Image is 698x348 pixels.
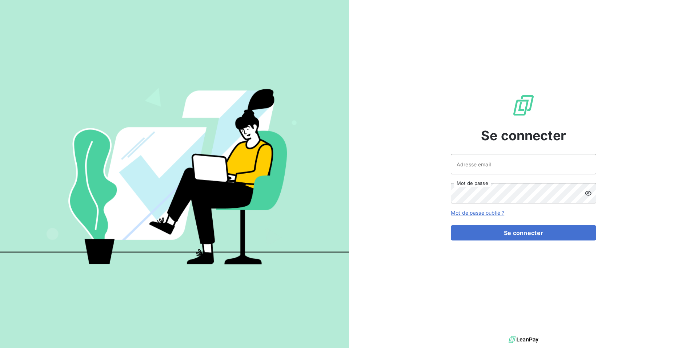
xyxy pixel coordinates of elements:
[451,154,596,174] input: placeholder
[509,334,538,345] img: logo
[451,225,596,240] button: Se connecter
[512,94,535,117] img: Logo LeanPay
[451,210,504,216] a: Mot de passe oublié ?
[481,126,566,145] span: Se connecter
